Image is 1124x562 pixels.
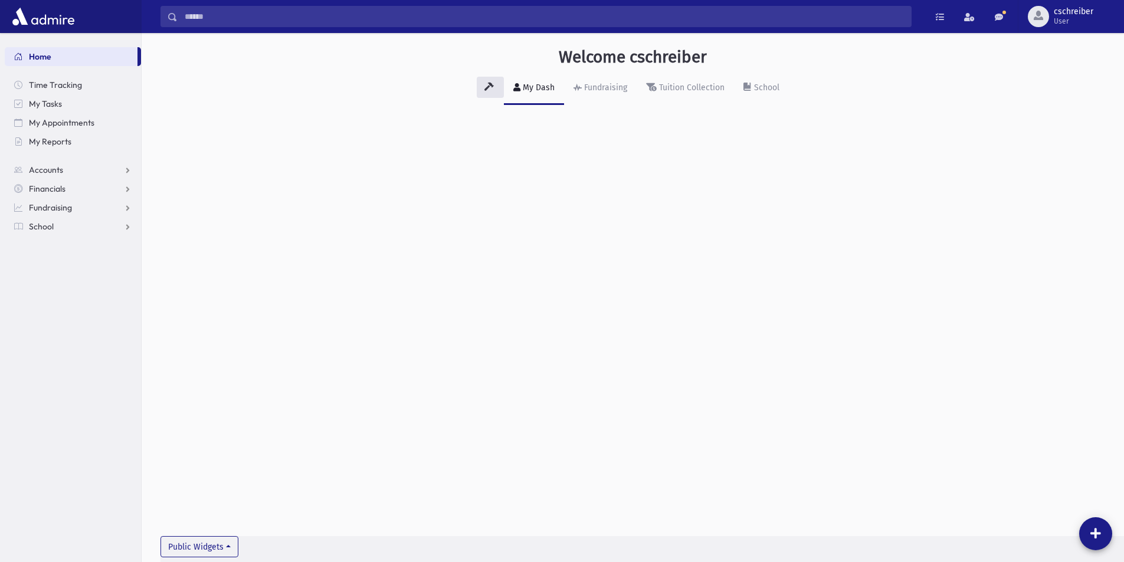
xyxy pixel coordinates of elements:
span: My Reports [29,136,71,147]
a: My Tasks [5,94,141,113]
a: Home [5,47,137,66]
a: Fundraising [5,198,141,217]
a: My Dash [504,72,564,105]
button: Public Widgets [160,536,238,557]
div: Tuition Collection [657,83,725,93]
span: Home [29,51,51,62]
span: User [1054,17,1093,26]
span: School [29,221,54,232]
a: My Appointments [5,113,141,132]
span: cschreiber [1054,7,1093,17]
a: Time Tracking [5,75,141,94]
img: AdmirePro [9,5,77,28]
span: My Tasks [29,98,62,109]
a: Financials [5,179,141,198]
a: School [5,217,141,236]
span: Fundraising [29,202,72,213]
div: Fundraising [582,83,627,93]
input: Search [178,6,911,27]
div: My Dash [520,83,555,93]
a: School [734,72,789,105]
span: Accounts [29,165,63,175]
a: Fundraising [564,72,637,105]
div: School [752,83,779,93]
span: Time Tracking [29,80,82,90]
a: Tuition Collection [637,72,734,105]
span: Financials [29,183,65,194]
span: My Appointments [29,117,94,128]
a: Accounts [5,160,141,179]
a: My Reports [5,132,141,151]
h3: Welcome cschreiber [559,47,707,67]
